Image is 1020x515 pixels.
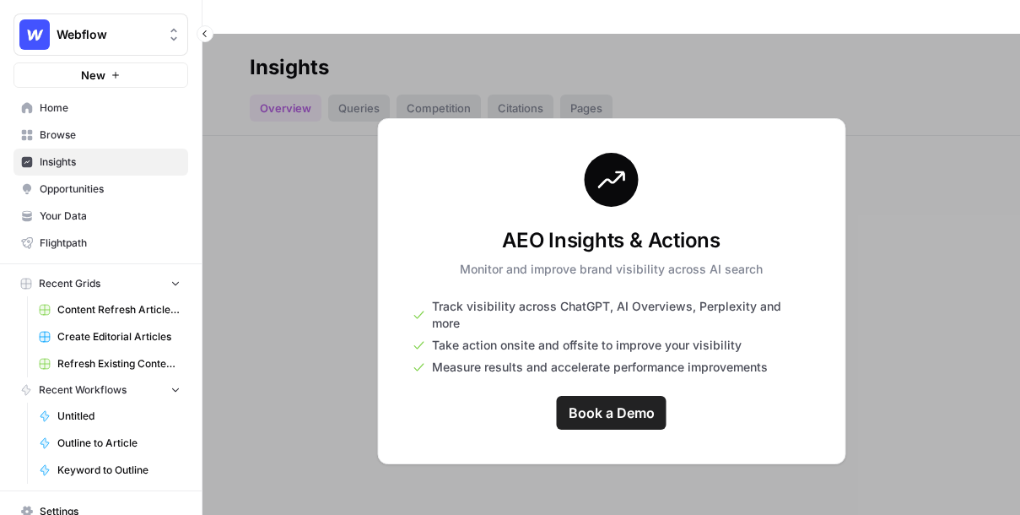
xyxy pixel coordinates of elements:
[40,209,181,224] span: Your Data
[31,457,188,484] a: Keyword to Outline
[13,377,188,403] button: Recent Workflows
[13,149,188,176] a: Insights
[31,296,188,323] a: Content Refresh Article (Demo Grid)
[557,396,667,430] a: Book a Demo
[57,463,181,478] span: Keyword to Outline
[13,95,188,122] a: Home
[460,261,763,278] p: Monitor and improve brand visibility across AI search
[432,298,811,332] span: Track visibility across ChatGPT, AI Overviews, Perplexity and more
[39,382,127,398] span: Recent Workflows
[31,350,188,377] a: Refresh Existing Content (6)
[19,19,50,50] img: Webflow Logo
[31,323,188,350] a: Create Editorial Articles
[57,302,181,317] span: Content Refresh Article (Demo Grid)
[40,236,181,251] span: Flightpath
[40,154,181,170] span: Insights
[432,359,768,376] span: Measure results and accelerate performance improvements
[57,356,181,371] span: Refresh Existing Content (6)
[57,409,181,424] span: Untitled
[569,403,655,423] span: Book a Demo
[13,14,188,56] button: Workspace: Webflow
[39,276,100,291] span: Recent Grids
[460,227,763,254] h3: AEO Insights & Actions
[57,26,159,43] span: Webflow
[31,430,188,457] a: Outline to Article
[13,122,188,149] a: Browse
[13,230,188,257] a: Flightpath
[13,176,188,203] a: Opportunities
[40,182,181,197] span: Opportunities
[432,337,742,354] span: Take action onsite and offsite to improve your visibility
[81,67,105,84] span: New
[57,436,181,451] span: Outline to Article
[40,127,181,143] span: Browse
[13,203,188,230] a: Your Data
[13,62,188,88] button: New
[40,100,181,116] span: Home
[31,403,188,430] a: Untitled
[57,329,181,344] span: Create Editorial Articles
[13,271,188,296] button: Recent Grids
